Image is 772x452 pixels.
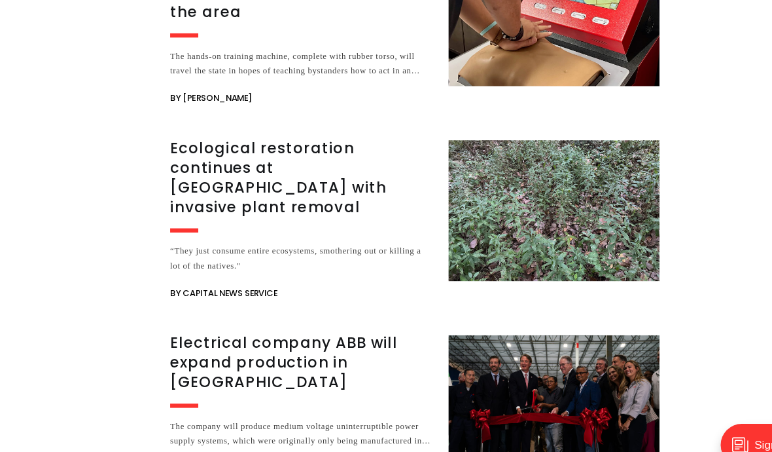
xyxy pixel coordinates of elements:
div: The company will produce medium voltage uninterruptible power supply systems, which were original... [158,390,402,417]
span: By [PERSON_NAME] Ifatusin [158,428,270,443]
a: Ecological restoration continues at [GEOGRAPHIC_DATA] with invasive plant removal “They just cons... [158,130,614,280]
h3: Ecological restoration continues at [GEOGRAPHIC_DATA] with invasive plant removal [158,128,402,202]
img: Ecological restoration continues at Chapel Island with invasive plant removal [417,130,614,261]
a: Electrical company ABB will expand production in [GEOGRAPHIC_DATA] The company will produce mediu... [158,312,614,443]
h3: Electrical company ABB will expand production in [GEOGRAPHIC_DATA] [158,310,402,365]
span: By Capital News Service [158,265,258,280]
img: Electrical company ABB will expand production in Henrico [417,312,614,443]
div: The hands-on training machine, complete with rubber torso, will travel the state in hopes of teac... [158,45,402,73]
span: By [PERSON_NAME] [158,83,235,99]
div: “They just consume entire ecosystems, smothering out or killing a lot of the natives." [158,227,402,254]
iframe: portal-trigger [659,388,772,452]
